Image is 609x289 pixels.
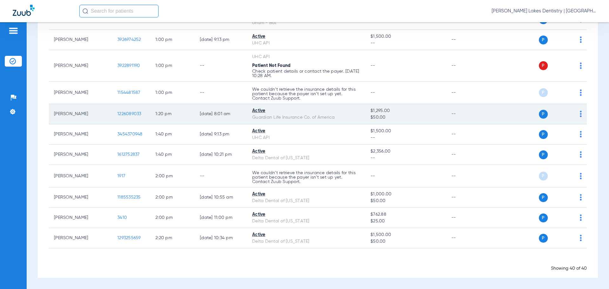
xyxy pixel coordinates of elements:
img: group-dot-blue.svg [580,194,582,200]
span: $50.00 [370,114,441,121]
img: group-dot-blue.svg [580,36,582,43]
span: P [539,88,548,97]
td: 2:00 PM [150,208,195,228]
td: [PERSON_NAME] [49,165,112,187]
div: Delta Dental of [US_STATE] [252,218,360,225]
span: P [539,36,548,44]
span: P [539,234,548,243]
span: 1226089033 [117,112,141,116]
span: -- [370,40,441,47]
span: -- [370,174,375,178]
span: -- [370,90,375,95]
span: $25.00 [370,218,441,225]
span: P [539,150,548,159]
span: 3410 [117,215,127,220]
span: P [539,193,548,202]
span: $50.00 [370,198,441,204]
td: [DATE] 9:13 PM [195,124,247,145]
td: [DATE] 8:01 AM [195,104,247,124]
div: Delta Dental of [US_STATE] [252,238,360,245]
span: -- [370,135,441,141]
p: We couldn’t retrieve the insurance details for this patient because the payer isn’t set up yet. C... [252,87,360,101]
td: 1:00 PM [150,82,195,104]
td: 1:00 PM [150,50,195,82]
td: 1:00 PM [150,30,195,50]
span: $1,295.00 [370,108,441,114]
span: $1,000.00 [370,191,441,198]
span: P [539,61,548,70]
div: Active [252,232,360,238]
td: 2:00 PM [150,187,195,208]
div: Active [252,128,360,135]
img: group-dot-blue.svg [580,214,582,221]
td: -- [195,50,247,82]
span: 1612752837 [117,152,140,157]
span: P [539,172,548,181]
span: 3926974252 [117,37,141,42]
td: -- [446,208,489,228]
td: -- [446,50,489,82]
td: [DATE] 11:00 PM [195,208,247,228]
img: group-dot-blue.svg [580,151,582,158]
td: 2:00 PM [150,165,195,187]
td: -- [446,187,489,208]
td: [PERSON_NAME] [49,187,112,208]
td: -- [446,30,489,50]
td: [PERSON_NAME] [49,145,112,165]
td: [DATE] 10:55 AM [195,187,247,208]
span: 1293255659 [117,236,141,240]
td: -- [446,104,489,124]
span: $762.88 [370,211,441,218]
span: 3454370948 [117,132,143,136]
td: [PERSON_NAME] [49,50,112,82]
p: We couldn’t retrieve the insurance details for this patient because the payer isn’t set up yet. C... [252,171,360,184]
span: Patient Not Found [252,63,291,68]
td: [PERSON_NAME] [49,208,112,228]
span: P [539,213,548,222]
span: $1,500.00 [370,232,441,238]
td: [DATE] 10:21 PM [195,145,247,165]
div: Delta Dental of [US_STATE] [252,198,360,204]
td: -- [446,165,489,187]
span: Showing 40 of 40 [551,266,587,271]
div: Active [252,108,360,114]
div: Active [252,211,360,218]
img: group-dot-blue.svg [580,131,582,137]
img: hamburger-icon [8,27,18,35]
img: group-dot-blue.svg [580,62,582,69]
div: Active [252,33,360,40]
div: Active [252,148,360,155]
img: Search Icon [82,8,88,14]
td: 1:40 PM [150,145,195,165]
div: Active [252,191,360,198]
img: group-dot-blue.svg [580,111,582,117]
div: Guardian Life Insurance Co. of America [252,114,360,121]
td: [DATE] 9:13 PM [195,30,247,50]
td: -- [446,145,489,165]
span: 1917 [117,174,125,178]
td: 1:40 PM [150,124,195,145]
td: 2:20 PM [150,228,195,248]
td: [PERSON_NAME] [49,104,112,124]
span: P [539,110,548,119]
td: 1:20 PM [150,104,195,124]
span: 3922891190 [117,63,140,68]
div: Delta Dental of [US_STATE] [252,155,360,161]
td: [PERSON_NAME] [49,228,112,248]
div: UHC API [252,54,360,60]
span: 1185535235 [117,195,141,200]
span: 1154481587 [117,90,141,95]
span: -- [370,63,375,68]
div: Unum - Bot [252,20,360,26]
span: $1,500.00 [370,33,441,40]
td: [PERSON_NAME] [49,30,112,50]
span: $50.00 [370,238,441,245]
td: -- [446,82,489,104]
p: Check patient details or contact the payer. [DATE] 10:28 AM. [252,69,360,78]
span: $2,356.00 [370,148,441,155]
td: -- [446,228,489,248]
iframe: Chat Widget [577,259,609,289]
div: UHC API [252,40,360,47]
span: $1,500.00 [370,128,441,135]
